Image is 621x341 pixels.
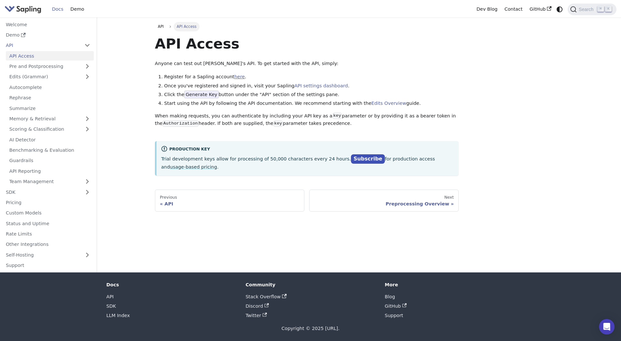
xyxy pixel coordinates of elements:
[6,93,94,103] a: Rephrase
[106,313,130,318] a: LLM Index
[371,101,406,106] a: Edits Overview
[385,313,403,318] a: Support
[2,261,94,270] a: Support
[2,219,94,228] a: Status and Uptime
[6,125,94,134] a: Scoring & Classification
[162,120,198,127] code: Authorization
[164,73,459,81] li: Register for a Sapling account .
[174,22,200,31] span: API Access
[597,6,604,12] kbd: ⌘
[155,35,459,52] h1: API Access
[2,198,94,207] a: Pricing
[6,156,94,165] a: Guardrails
[106,325,515,333] div: Copyright © 2025 [URL].
[155,22,167,31] a: API
[81,187,94,197] button: Expand sidebar category 'SDK'
[294,83,348,88] a: API settings dashboard
[385,303,407,309] a: GitHub
[6,51,94,60] a: API Access
[2,20,94,29] a: Welcome
[164,100,459,107] li: Start using the API by following the API documentation. We recommend starting with the guide.
[314,195,454,200] div: Next
[155,60,459,68] p: Anyone can test out [PERSON_NAME]'s API. To get started with the API, simply:
[2,208,94,218] a: Custom Models
[599,319,615,335] div: Open Intercom Messenger
[67,4,88,14] a: Demo
[2,229,94,239] a: Rate Limits
[314,201,454,207] div: Preprocessing Overview
[385,294,395,299] a: Blog
[5,5,41,14] img: Sapling.ai
[385,282,515,288] div: More
[2,187,81,197] a: SDK
[6,146,94,155] a: Benchmarking & Evaluation
[245,282,376,288] div: Community
[568,4,616,15] button: Search (Command+K)
[2,41,81,50] a: API
[6,135,94,144] a: AI Detector
[577,7,597,12] span: Search
[164,91,459,99] li: Click the button under the "API" section of the settings pane.
[106,294,114,299] a: API
[161,155,454,171] p: Trial development keys allow for processing of 50,000 characters every 24 hours. for production a...
[245,294,286,299] a: Stack Overflow
[160,195,300,200] div: Previous
[184,91,219,98] span: Generate Key
[332,113,342,119] code: key
[555,5,564,14] button: Switch between dark and light mode (currently system mode)
[245,303,269,309] a: Discord
[164,82,459,90] li: Once you've registered and signed in, visit your Sapling .
[526,4,555,14] a: GitHub
[6,114,94,124] a: Memory & Retrieval
[155,112,459,128] p: When making requests, you can authenticate by including your API key as a parameter or by providi...
[309,190,459,212] a: NextPreprocessing Overview
[473,4,501,14] a: Dev Blog
[351,154,385,164] a: Subscribe
[273,120,283,127] code: key
[155,190,459,212] nav: Docs pages
[170,164,217,170] a: usage-based pricing
[2,240,94,249] a: Other Integrations
[6,166,94,176] a: API Reporting
[6,62,94,71] a: Pre and Postprocessing
[6,104,94,113] a: Summarize
[160,201,300,207] div: API
[6,72,94,82] a: Edits (Grammar)
[2,30,94,40] a: Demo
[155,190,305,212] a: PreviousAPI
[106,282,236,288] div: Docs
[2,250,94,259] a: Self-Hosting
[106,303,116,309] a: SDK
[245,313,267,318] a: Twitter
[605,6,612,12] kbd: K
[155,22,459,31] nav: Breadcrumbs
[501,4,526,14] a: Contact
[5,5,44,14] a: Sapling.ai
[234,74,245,79] a: here
[158,24,164,29] span: API
[6,82,94,92] a: Autocomplete
[81,41,94,50] button: Collapse sidebar category 'API'
[6,177,94,186] a: Team Management
[161,146,454,153] div: Production Key
[49,4,67,14] a: Docs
